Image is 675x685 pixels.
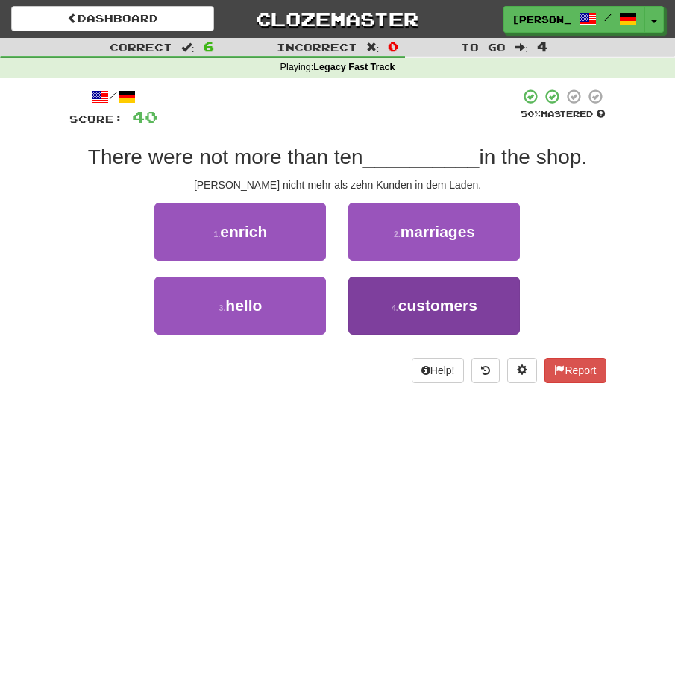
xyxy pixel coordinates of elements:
[471,358,500,383] button: Round history (alt+y)
[88,145,363,168] span: There were not more than ten
[544,358,606,383] button: Report
[366,42,380,52] span: :
[515,42,528,52] span: :
[132,107,157,126] span: 40
[348,203,520,261] button: 2.marriages
[348,277,520,335] button: 4.customers
[401,223,475,240] span: marriages
[398,297,477,314] span: customers
[521,109,541,119] span: 50 %
[479,145,587,168] span: in the shop.
[69,177,606,192] div: [PERSON_NAME] nicht mehr als zehn Kunden in dem Laden.
[394,230,401,239] small: 2 .
[236,6,439,32] a: Clozemaster
[154,277,326,335] button: 3.hello
[537,39,547,54] span: 4
[11,6,214,31] a: Dashboard
[388,39,398,54] span: 0
[461,41,506,54] span: To go
[219,303,226,312] small: 3 .
[277,41,357,54] span: Incorrect
[512,13,571,26] span: [PERSON_NAME]
[313,62,395,72] strong: Legacy Fast Track
[69,113,123,125] span: Score:
[225,297,262,314] span: hello
[154,203,326,261] button: 1.enrich
[214,230,221,239] small: 1 .
[412,358,465,383] button: Help!
[69,88,157,107] div: /
[604,12,612,22] span: /
[110,41,172,54] span: Correct
[204,39,214,54] span: 6
[363,145,480,168] span: __________
[220,223,267,240] span: enrich
[392,303,398,312] small: 4 .
[503,6,645,33] a: [PERSON_NAME] /
[181,42,195,52] span: :
[520,108,606,120] div: Mastered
